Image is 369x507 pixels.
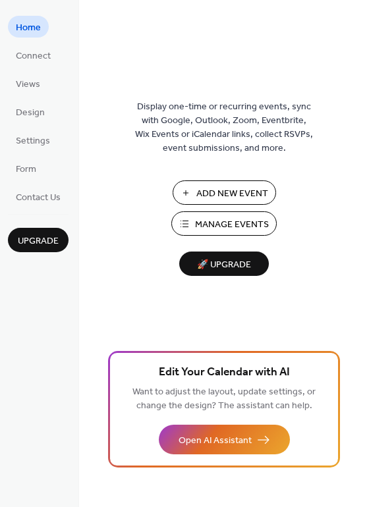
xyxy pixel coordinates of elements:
[8,186,69,207] a: Contact Us
[8,16,49,38] a: Home
[8,101,53,122] a: Design
[196,187,268,201] span: Add New Event
[195,218,269,232] span: Manage Events
[179,252,269,276] button: 🚀 Upgrade
[132,383,316,415] span: Want to adjust the layout, update settings, or change the design? The assistant can help.
[8,72,48,94] a: Views
[16,78,40,92] span: Views
[135,100,313,155] span: Display one-time or recurring events, sync with Google, Outlook, Zoom, Eventbrite, Wix Events or ...
[16,191,61,205] span: Contact Us
[16,21,41,35] span: Home
[187,256,261,274] span: 🚀 Upgrade
[18,234,59,248] span: Upgrade
[159,425,290,454] button: Open AI Assistant
[159,363,290,382] span: Edit Your Calendar with AI
[8,129,58,151] a: Settings
[171,211,277,236] button: Manage Events
[179,434,252,448] span: Open AI Assistant
[16,163,36,176] span: Form
[8,44,59,66] a: Connect
[8,228,69,252] button: Upgrade
[16,49,51,63] span: Connect
[16,134,50,148] span: Settings
[8,157,44,179] a: Form
[16,106,45,120] span: Design
[173,180,276,205] button: Add New Event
